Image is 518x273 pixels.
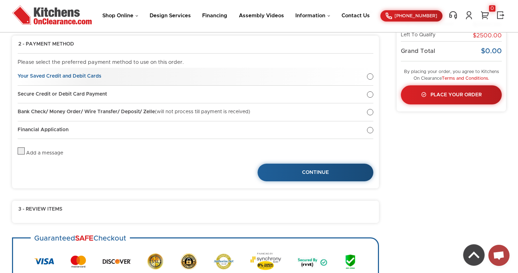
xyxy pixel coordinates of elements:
a: Design Services [150,13,191,18]
div: Add a message [26,150,63,157]
small: By placing your order, you agree to Kitchens On Clearance [404,69,499,81]
img: MasterCard [71,255,86,268]
strong: Your Saved Credit and Debit Cards [18,74,101,79]
img: Secured by MT [297,253,327,270]
a: Assembly Videos [239,13,284,18]
span: $2500.00 [473,33,502,38]
img: Discover [103,256,131,267]
img: Back to top [463,244,484,266]
a: Open chat [488,245,510,266]
img: Kitchens On Clearance [12,5,92,25]
a: Place Your Order [401,85,502,104]
a: Bank Check/ Money Order/ Wire Transfer/ Deposit/ Zelle(will not process till payment is received) [18,103,373,121]
span: 3 - Review Items [18,206,62,215]
img: AES 256 Bit [344,253,357,270]
p: Please select the preferred payment method to use on this order. [18,59,373,66]
a: Financing [202,13,227,18]
a: Continue [258,164,373,181]
a: Financial Application [18,121,373,139]
a: Secure Credit or Debit Card Payment [18,86,373,104]
img: Authorize.net [214,254,234,269]
img: Secure [180,253,197,270]
span: 2 - Payment Method [18,41,74,48]
img: Synchrony Bank [250,253,281,270]
strong: Bank Check/ Money Order/ Wire Transfer/ Deposit/ Zelle [18,109,155,114]
img: SSL [147,253,164,270]
a: Contact Us [342,13,370,18]
h3: Guaranteed Checkout [31,231,130,247]
span: Continue [302,170,329,175]
a: Information [295,13,330,18]
a: 0 [480,11,490,20]
span: [PHONE_NUMBER] [394,14,437,18]
strong: SAFE [75,235,94,242]
strong: Financial Application [18,127,68,132]
strong: Secure Credit or Debit Card Payment [18,92,107,97]
td: Left To Qualify [401,30,466,41]
a: Terms and Conditions. [442,76,489,81]
a: Your Saved Credit and Debit Cards [18,68,373,86]
div: 0 [489,5,495,12]
td: Grand Total [401,42,466,61]
a: [PHONE_NUMBER] [380,10,442,22]
span: $0.00 [481,48,502,55]
a: Shop Online [102,13,138,18]
img: Visa [34,258,54,265]
span: Place Your Order [430,92,482,97]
